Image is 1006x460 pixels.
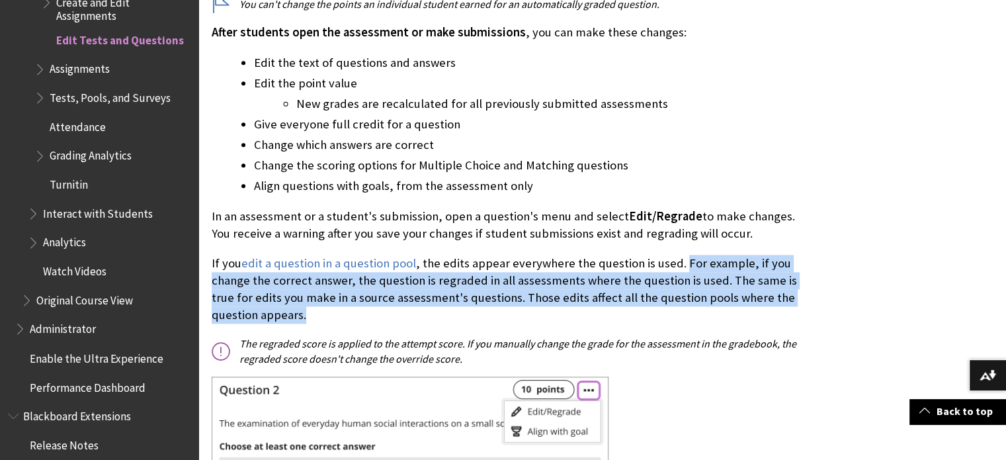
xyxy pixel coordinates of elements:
span: Edit Tests and Questions [56,29,184,47]
li: Give everyone full credit for a question [254,115,797,134]
span: Administrator [30,318,96,336]
p: , you can make these changes: [212,24,797,41]
span: Analytics [43,232,86,250]
span: After students open the assessment or make submissions [212,24,526,40]
span: Interact with Students [43,203,153,220]
span: Release Notes [30,434,99,451]
span: Assignments [50,58,110,76]
a: edit a question in a question pool [241,255,416,271]
span: Watch Videos [43,260,106,278]
p: If you , the edits appear everywhere the question is used. For example, if you change the correct... [212,255,797,324]
span: Enable the Ultra Experience [30,347,163,365]
span: Performance Dashboard [30,376,146,394]
span: Tests, Pools, and Surveys [50,87,171,105]
a: Back to top [909,399,1006,424]
span: Original Course View [36,289,133,307]
li: Edit the point value [254,74,797,113]
li: Change which answers are correct [254,136,797,154]
span: Blackboard Extensions [23,404,131,422]
span: Turnitin [50,173,88,191]
li: New grades are recalculated for all previously submitted assessments [296,95,797,113]
span: Grading Analytics [50,145,132,163]
p: In an assessment or a student's submission, open a question's menu and select to make changes. Yo... [212,208,797,242]
p: The regraded score is applied to the attempt score. If you manually change the grade for the asse... [212,336,797,366]
li: Change the scoring options for Multiple Choice and Matching questions [254,156,797,175]
li: Edit the text of questions and answers [254,54,797,72]
span: Attendance [50,116,106,134]
li: Align questions with goals, from the assessment only [254,177,797,195]
span: Edit/Regrade [629,208,702,224]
